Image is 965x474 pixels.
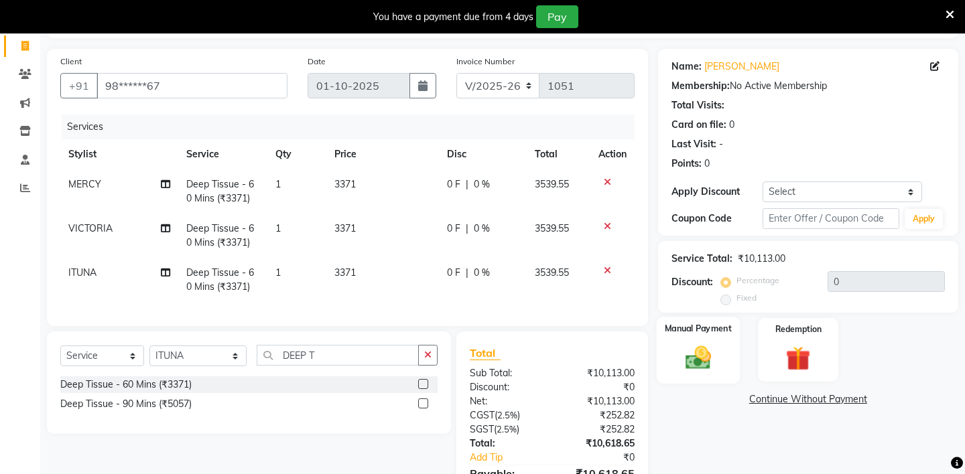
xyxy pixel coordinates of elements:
span: 2.5% [497,424,517,434]
button: Apply [905,209,943,229]
div: Card on file: [671,118,726,132]
div: Service Total: [671,252,732,266]
a: Add Tip [460,451,568,465]
div: You have a payment due from 4 days [373,10,533,24]
th: Price [326,139,439,169]
label: Client [60,56,82,68]
th: Stylist [60,139,178,169]
span: 1 [275,178,281,190]
div: Services [62,114,645,139]
div: 0 [729,118,734,132]
div: Membership: [671,79,730,93]
span: 3539.55 [535,266,569,279]
input: Enter Offer / Coupon Code [763,208,899,229]
span: 3371 [334,266,356,279]
div: ₹10,113.00 [738,252,785,266]
div: ₹0 [568,451,645,465]
label: Manual Payment [665,322,732,335]
span: 0 F [447,266,460,280]
span: 3371 [334,222,356,234]
div: Apply Discount [671,185,763,199]
span: | [466,266,468,280]
label: Date [308,56,326,68]
div: Deep Tissue - 90 Mins (₹5057) [60,397,192,411]
th: Action [590,139,635,169]
img: _gift.svg [778,343,818,374]
span: Deep Tissue - 60 Mins (₹3371) [186,266,254,293]
th: Qty [267,139,326,169]
div: Discount: [671,275,713,289]
span: 3371 [334,178,356,190]
label: Redemption [775,323,822,335]
div: Net: [460,394,552,408]
span: Total [470,346,501,360]
div: ₹10,113.00 [552,394,645,408]
label: Percentage [736,274,779,287]
div: ₹0 [552,380,645,394]
div: No Active Membership [671,79,945,93]
div: Last Visit: [671,137,716,151]
span: ITUNA [68,266,96,279]
div: Sub Total: [460,366,552,380]
span: 3539.55 [535,178,569,190]
div: Points: [671,157,702,171]
span: 0 % [474,222,490,236]
input: Search or Scan [257,345,419,366]
span: Deep Tissue - 60 Mins (₹3371) [186,222,254,248]
span: | [466,222,468,236]
a: [PERSON_NAME] [704,60,779,74]
span: SGST [470,423,494,435]
span: 2.5% [497,410,517,420]
div: 0 [704,157,710,171]
span: 0 % [474,266,490,280]
span: MERCY [68,178,101,190]
div: ₹252.82 [552,422,645,437]
button: Pay [536,5,578,28]
label: Invoice Number [456,56,515,68]
span: CGST [470,409,495,421]
span: 0 % [474,177,490,191]
span: Deep Tissue - 60 Mins (₹3371) [186,178,254,204]
div: ( ) [460,422,552,437]
span: 3539.55 [535,222,569,234]
th: Service [178,139,267,169]
button: +91 [60,73,98,98]
div: Discount: [460,380,552,394]
span: 1 [275,222,281,234]
div: ₹10,113.00 [552,366,645,380]
th: Disc [439,139,527,169]
span: 0 F [447,177,460,191]
a: Continue Without Payment [661,392,956,406]
div: Total Visits: [671,98,724,112]
label: Fixed [736,292,757,304]
span: VICTORIA [68,222,113,234]
div: Total: [460,437,552,451]
div: ₹252.82 [552,408,645,422]
span: 1 [275,266,281,279]
div: - [719,137,723,151]
div: Name: [671,60,702,74]
img: _cash.svg [677,343,718,372]
div: Deep Tissue - 60 Mins (₹3371) [60,378,192,392]
span: 0 F [447,222,460,236]
div: Coupon Code [671,212,763,226]
div: ( ) [460,408,552,422]
span: | [466,177,468,191]
th: Total [527,139,590,169]
div: ₹10,618.65 [552,437,645,451]
input: Search by Name/Mobile/Email/Code [96,73,287,98]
